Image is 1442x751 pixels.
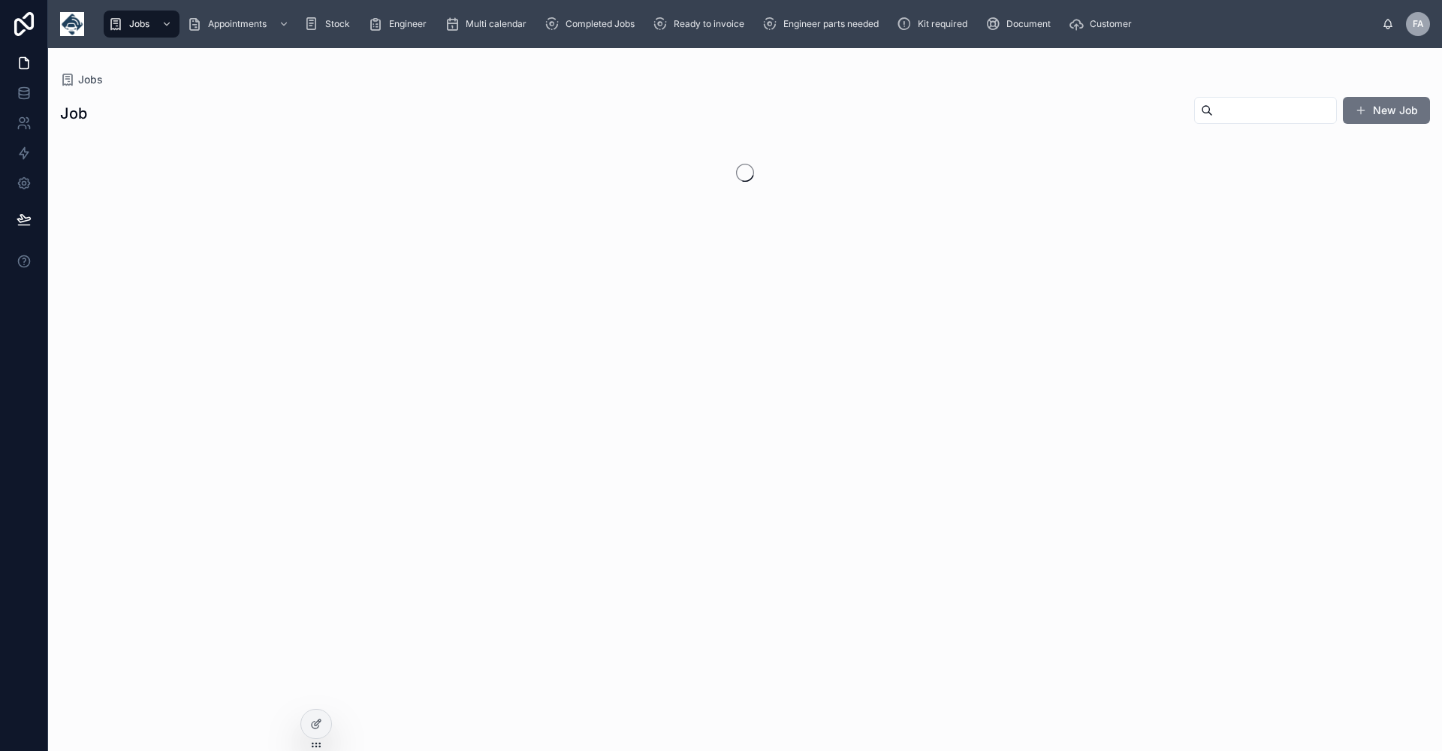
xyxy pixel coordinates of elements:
a: Engineer [364,11,437,38]
span: Multi calendar [466,18,526,30]
a: Multi calendar [440,11,537,38]
a: Kit required [892,11,978,38]
span: Stock [325,18,350,30]
a: Jobs [104,11,179,38]
div: scrollable content [96,8,1382,41]
a: Completed Jobs [540,11,645,38]
button: New Job [1343,97,1430,124]
span: Kit required [918,18,967,30]
span: FA [1413,18,1424,30]
a: Ready to invoice [648,11,755,38]
a: Document [981,11,1061,38]
span: Engineer parts needed [783,18,879,30]
img: App logo [60,12,84,36]
span: Document [1006,18,1051,30]
a: Stock [300,11,360,38]
span: Appointments [208,18,267,30]
span: Completed Jobs [566,18,635,30]
span: Jobs [78,72,103,87]
span: Ready to invoice [674,18,744,30]
a: Customer [1064,11,1142,38]
a: Appointments [183,11,297,38]
a: Jobs [60,72,103,87]
span: Customer [1090,18,1132,30]
span: Jobs [129,18,149,30]
h1: Job [60,103,87,124]
a: Engineer parts needed [758,11,889,38]
span: Engineer [389,18,427,30]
